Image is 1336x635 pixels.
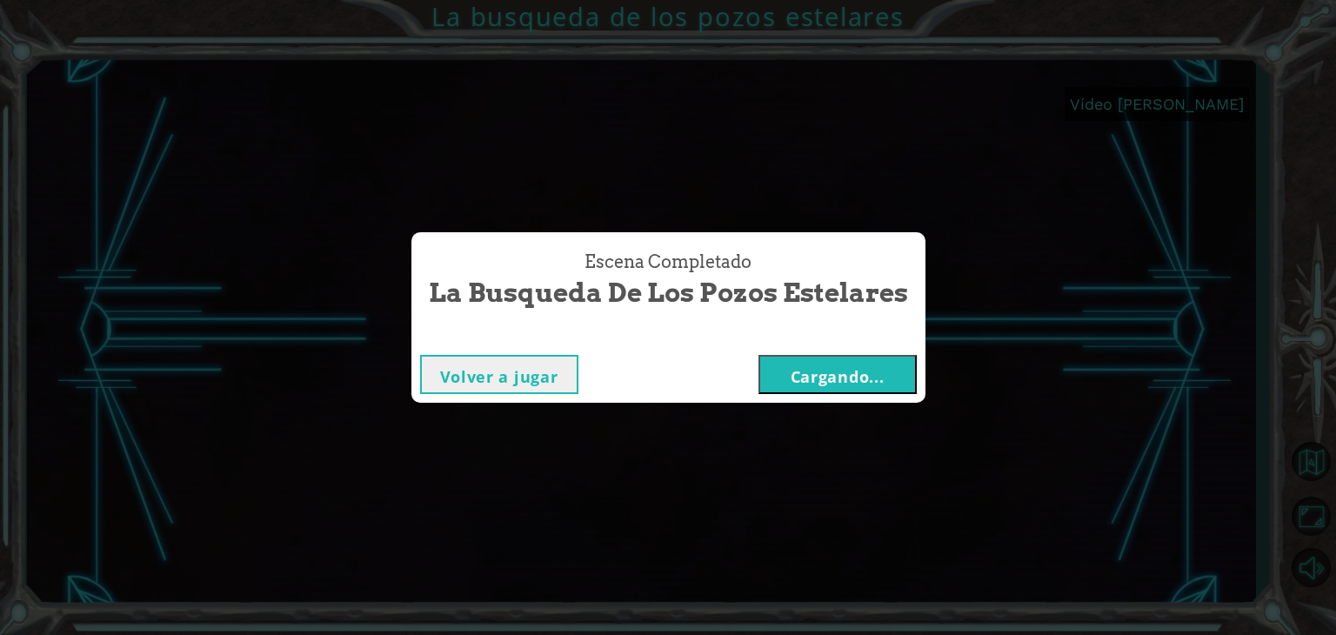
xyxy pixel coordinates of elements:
[791,366,885,387] font: Cargando...
[420,355,578,394] button: Volver a jugar
[758,355,917,394] button: Cargando...
[429,277,908,308] font: La busqueda de los pozos estelares
[440,366,558,387] font: Volver a jugar
[584,251,751,272] font: Escena Completado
